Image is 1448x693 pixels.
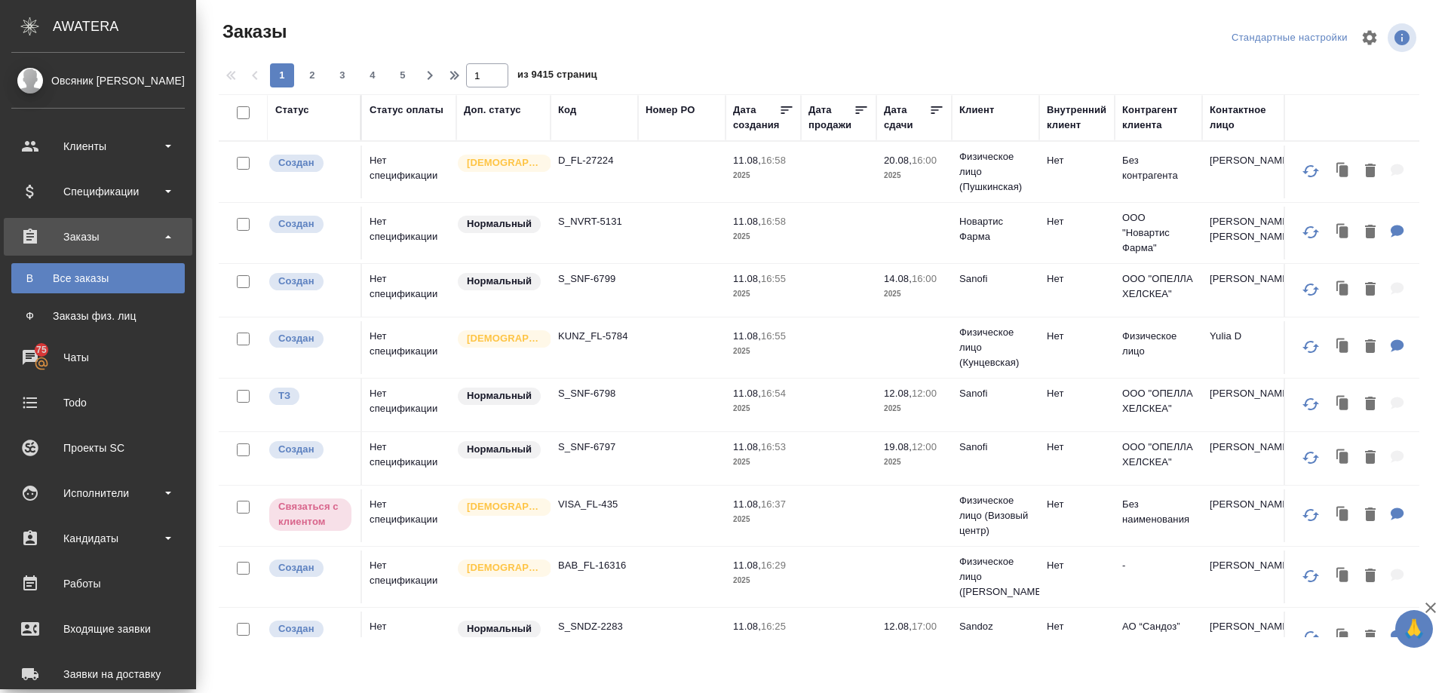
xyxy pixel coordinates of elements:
span: 4 [360,68,385,83]
p: 16:58 [761,155,786,166]
td: [PERSON_NAME] [1202,379,1290,431]
div: Заказы [11,225,185,248]
p: [DEMOGRAPHIC_DATA] [467,560,542,575]
p: Физическое лицо [1122,329,1195,359]
div: Todo [11,391,185,414]
button: Обновить [1293,153,1329,189]
td: [PERSON_NAME] [1202,146,1290,198]
span: Посмотреть информацию [1388,23,1419,52]
span: 2 [300,68,324,83]
div: Номер PO [646,103,695,118]
p: Новартис Фарма [959,214,1032,244]
p: 2025 [733,455,793,470]
p: Нет [1047,214,1107,229]
div: Овсяник [PERSON_NAME] [11,72,185,89]
p: 2025 [884,455,944,470]
p: 20.08, [884,155,912,166]
p: 16:55 [761,330,786,342]
div: Контактное лицо [1210,103,1282,133]
button: Удалить [1357,274,1383,305]
p: Нет [1047,497,1107,512]
p: Без наименования [1122,497,1195,527]
td: [PERSON_NAME] [PERSON_NAME] [1202,612,1290,664]
div: Заказы физ. лиц [19,308,177,324]
td: Нет спецификации [362,207,456,259]
td: Нет спецификации [362,321,456,374]
div: Код [558,103,576,118]
button: Клонировать [1329,274,1357,305]
p: 2025 [733,512,793,527]
p: ООО "ОПЕЛЛА ХЕЛСКЕА" [1122,271,1195,302]
p: 16:58 [761,216,786,227]
button: Клонировать [1329,217,1357,248]
button: Клонировать [1329,622,1357,653]
div: Выставляется автоматически при создании заказа [268,153,353,173]
p: S_SNDZ-2283 [558,619,630,634]
div: Кандидаты [11,527,185,550]
a: Проекты SC [4,429,192,467]
p: 12.08, [884,621,912,632]
button: Обновить [1293,271,1329,308]
div: Дата продажи [808,103,854,133]
button: Клонировать [1329,389,1357,420]
div: Выставляется автоматически при создании заказа [268,329,353,349]
div: Контрагент клиента [1122,103,1195,133]
p: 2025 [884,168,944,183]
button: Клонировать [1329,500,1357,531]
td: [PERSON_NAME] [PERSON_NAME] [1202,207,1290,259]
span: 5 [391,68,415,83]
p: Создан [278,621,314,636]
button: Удалить [1357,389,1383,420]
p: 11.08, [733,155,761,166]
p: ООО "Новартис Фарма" [1122,210,1195,256]
button: Обновить [1293,558,1329,594]
p: Создан [278,331,314,346]
p: [DEMOGRAPHIC_DATA] [467,155,542,170]
span: 75 [27,342,56,357]
p: 11.08, [733,216,761,227]
p: 2025 [733,229,793,244]
div: Клиент [959,103,994,118]
p: [DEMOGRAPHIC_DATA] [467,331,542,346]
span: из 9415 страниц [517,66,597,87]
p: Sanofi [959,271,1032,287]
p: ТЗ [278,388,290,403]
p: S_SNF-6799 [558,271,630,287]
p: Нет [1047,329,1107,344]
div: AWATERA [53,11,196,41]
p: ООО "ОПЕЛЛА ХЕЛСКЕА" [1122,386,1195,416]
p: Без контрагента [1122,153,1195,183]
button: Удалить [1357,561,1383,592]
p: 2025 [733,634,793,649]
p: Физическое лицо (Пушкинская) [959,149,1032,195]
button: Клонировать [1329,561,1357,592]
p: 11.08, [733,330,761,342]
a: Входящие заявки [4,610,192,648]
button: Удалить [1357,622,1383,653]
a: ВВсе заказы [11,263,185,293]
td: Нет спецификации [362,379,456,431]
div: Чаты [11,346,185,369]
p: 11.08, [733,621,761,632]
p: - [1122,558,1195,573]
div: Статус по умолчанию для стандартных заказов [456,271,543,292]
div: Статус оплаты [370,103,443,118]
p: Sanofi [959,386,1032,401]
button: Удалить [1357,332,1383,363]
p: 2025 [733,168,793,183]
div: Статус по умолчанию для стандартных заказов [456,214,543,235]
button: Обновить [1293,440,1329,476]
td: Нет спецификации [362,612,456,664]
p: Нормальный [467,274,532,289]
p: 16:25 [761,621,786,632]
p: Физическое лицо (Визовый центр) [959,493,1032,538]
p: Нет [1047,619,1107,634]
button: 3 [330,63,354,87]
p: 11.08, [733,441,761,452]
button: 4 [360,63,385,87]
button: Удалить [1357,443,1383,474]
td: Нет спецификации [362,489,456,542]
div: Внутренний клиент [1047,103,1107,133]
p: 2025 [733,344,793,359]
button: Клонировать [1329,156,1357,187]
